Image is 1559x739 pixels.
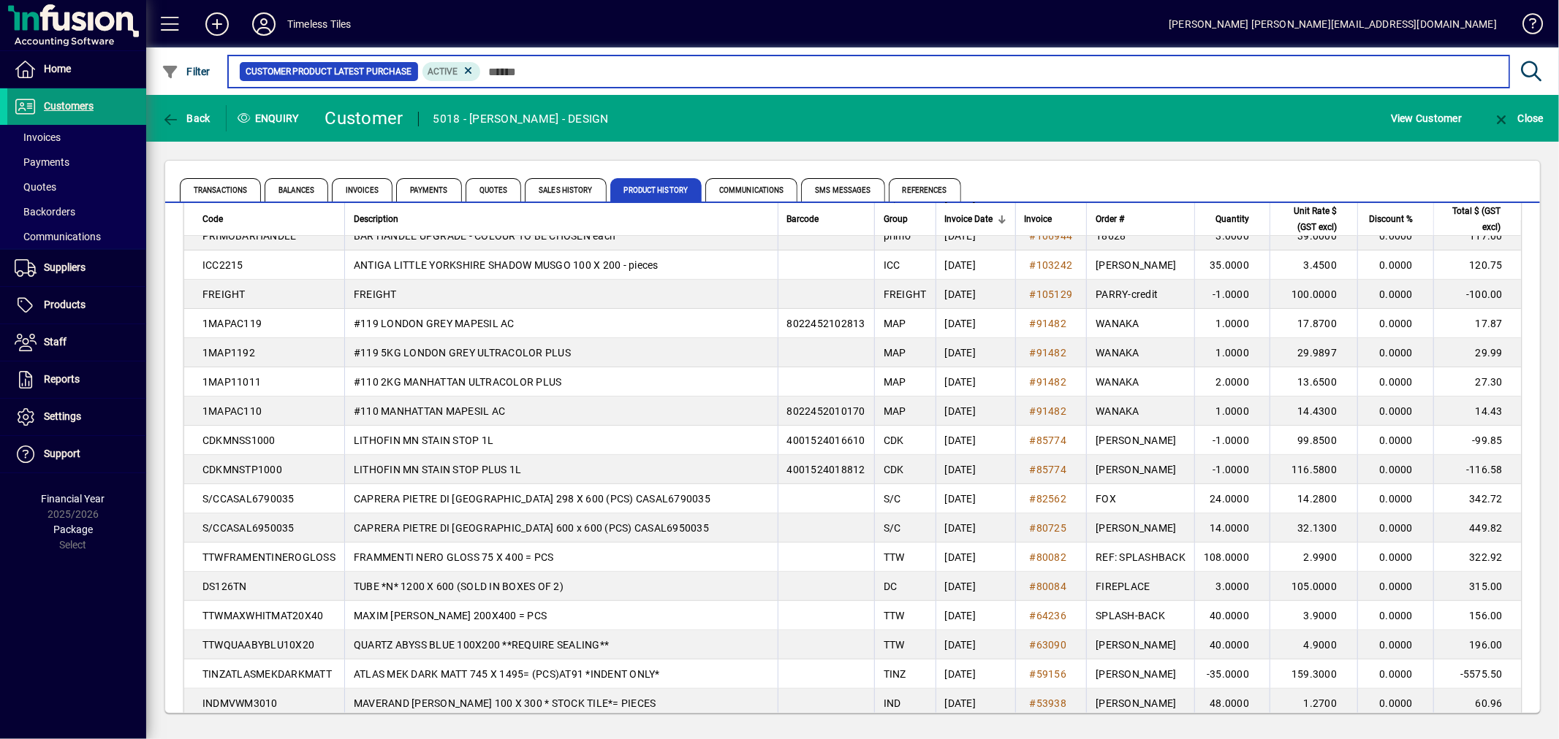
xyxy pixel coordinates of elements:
[396,178,462,202] span: Payments
[202,610,324,621] span: TTWMAXWHITMAT20X40
[1357,338,1433,367] td: 0.0000
[1036,581,1066,592] span: 80084
[1086,572,1194,601] td: FIREPLACE
[162,66,210,77] span: Filter
[354,405,505,417] span: #110 MANHATTAN MAPESIL AC
[1194,543,1270,572] td: 108.0000
[1025,211,1078,227] div: Invoice
[1194,601,1270,630] td: 40.0000
[1194,689,1270,718] td: 48.0000
[884,405,906,417] span: MAP
[1025,403,1072,419] a: #91482
[1036,230,1073,242] span: 106944
[1194,455,1270,484] td: -1.0000
[1270,250,1357,280] td: 3.4500
[1357,455,1433,484] td: 0.0000
[1086,513,1194,543] td: [PERSON_NAME]
[787,318,865,329] span: 8022452102813
[705,178,797,202] span: Communications
[1086,309,1194,338] td: WANAKA
[884,493,901,505] span: S/C
[1030,493,1036,505] span: #
[146,105,227,131] app-page-header-button: Back
[1036,259,1073,271] span: 103242
[1357,659,1433,689] td: 0.0000
[1030,347,1036,359] span: #
[354,697,656,709] span: MAVERAND [PERSON_NAME] 100 X 300 * STOCK TILE*= PIECES
[354,376,562,388] span: #110 2KG MANHATTAN ULTRACOLOR PLUS
[265,178,328,202] span: Balances
[884,376,906,388] span: MAP
[884,639,905,651] span: TTW
[202,376,261,388] span: 1MAP11011
[1086,601,1194,630] td: SPLASH-BACK
[787,464,865,475] span: 4001524018812
[1204,211,1262,227] div: Quantity
[1030,639,1036,651] span: #
[332,178,392,202] span: Invoices
[1433,601,1521,630] td: 156.00
[936,455,1015,484] td: [DATE]
[787,434,865,446] span: 4001524016610
[1030,318,1036,329] span: #
[202,259,243,271] span: ICC2215
[1433,484,1521,513] td: 342.72
[1357,689,1433,718] td: 0.0000
[44,299,86,310] span: Products
[936,689,1015,718] td: [DATE]
[1025,462,1072,478] a: #85774
[525,178,606,202] span: Sales History
[1387,105,1465,131] button: View Customer
[1036,434,1066,446] span: 85774
[884,347,906,359] span: MAP
[1270,572,1357,601] td: 105.0000
[15,131,61,143] span: Invoices
[1030,464,1036,475] span: #
[945,211,1006,227] div: Invoice Date
[936,397,1015,426] td: [DATE]
[180,178,261,202] span: Transactions
[1030,668,1036,680] span: #
[1477,105,1559,131] app-page-header-button: Close enquiry
[1086,484,1194,513] td: FOX
[1194,572,1270,601] td: 3.0000
[1433,689,1521,718] td: 60.96
[1036,347,1066,359] span: 91482
[936,543,1015,572] td: [DATE]
[884,230,911,242] span: primo
[44,261,86,273] span: Suppliers
[44,448,80,459] span: Support
[1086,338,1194,367] td: WANAKA
[7,51,146,88] a: Home
[1433,280,1521,309] td: -100.00
[936,367,1015,397] td: [DATE]
[1270,426,1357,455] td: 99.8500
[1025,345,1072,361] a: #91482
[354,259,659,271] span: ANTIGA LITTLE YORKSHIRE SHADOW MUSGO 100 X 200 - pieces
[1270,513,1357,543] td: 32.1300
[884,522,901,534] span: S/C
[1511,3,1541,50] a: Knowledge Base
[15,231,101,242] span: Communications
[884,581,898,592] span: DC
[1270,221,1357,250] td: 39.0000
[240,11,287,37] button: Profile
[1036,405,1066,417] span: 91482
[1433,367,1521,397] td: 27.30
[44,373,80,385] span: Reports
[884,668,906,680] span: TINZ
[354,347,571,359] span: #119 5KG LONDON GREY ULTRACOLOR PLUS
[158,58,214,85] button: Filter
[44,336,67,348] span: Staff
[1086,221,1194,250] td: 18628
[1086,367,1194,397] td: WANAKA
[936,630,1015,659] td: [DATE]
[787,211,865,227] div: Barcode
[202,551,335,563] span: TTWFRAMENTINEROGLOSS
[1391,107,1462,130] span: View Customer
[889,178,961,202] span: References
[936,659,1015,689] td: [DATE]
[1025,432,1072,448] a: #85774
[433,107,609,131] div: 5018 - [PERSON_NAME] - DESIGN
[7,361,146,398] a: Reports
